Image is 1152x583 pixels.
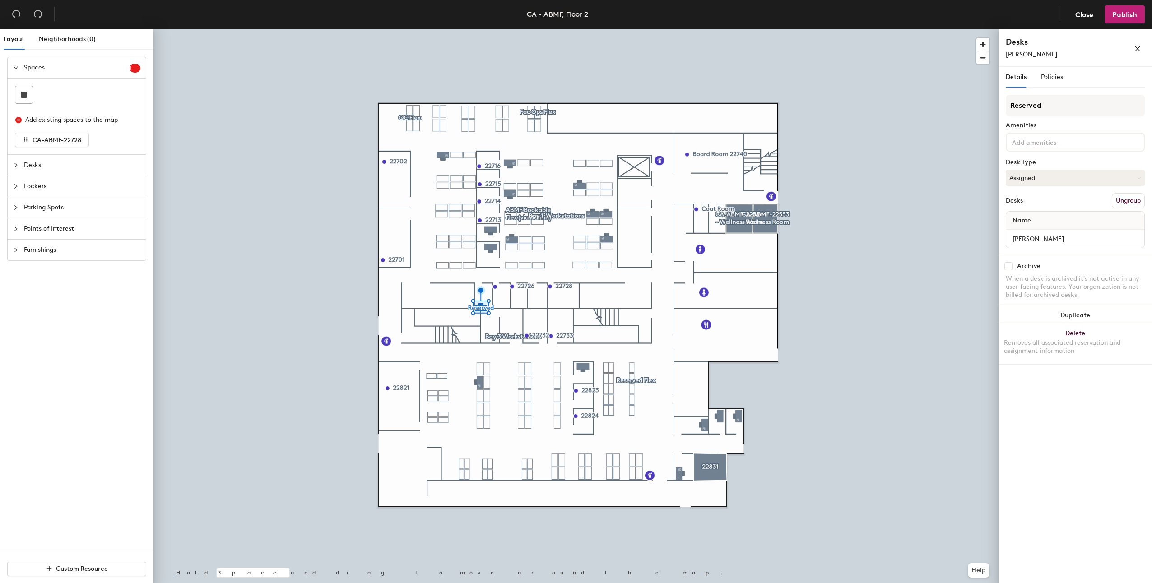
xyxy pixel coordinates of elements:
[24,176,140,197] span: Lockers
[24,57,130,78] span: Spaces
[130,65,140,71] span: 1
[13,226,19,231] span: collapsed
[7,562,146,576] button: Custom Resource
[13,184,19,189] span: collapsed
[1008,213,1036,229] span: Name
[1017,263,1041,270] div: Archive
[1006,122,1145,129] div: Amenities
[24,155,140,176] span: Desks
[15,133,89,147] button: CA-ABMF-22728
[1006,73,1027,81] span: Details
[25,115,133,125] div: Add existing spaces to the map
[1105,5,1145,23] button: Publish
[13,205,19,210] span: collapsed
[15,117,22,123] span: close-circle
[24,240,140,260] span: Furnishings
[1008,232,1143,245] input: Unnamed desk
[13,65,19,70] span: expanded
[12,9,21,19] span: undo
[999,306,1152,324] button: Duplicate
[1006,170,1145,186] button: Assigned
[13,247,19,253] span: collapsed
[56,565,108,573] span: Custom Resource
[29,5,47,23] button: Redo (⌘ + ⇧ + Z)
[13,162,19,168] span: collapsed
[1010,136,1092,147] input: Add amenities
[1068,5,1101,23] button: Close
[1006,275,1145,299] div: When a desk is archived it's not active in any user-facing features. Your organization is not bil...
[1112,10,1137,19] span: Publish
[1006,159,1145,166] div: Desk Type
[4,35,24,43] span: Layout
[130,64,140,73] sup: 1
[39,35,96,43] span: Neighborhoods (0)
[7,5,25,23] button: Undo (⌘ + Z)
[1006,51,1057,58] span: [PERSON_NAME]
[1134,46,1141,52] span: close
[33,136,81,144] span: CA-ABMF-22728
[1075,10,1093,19] span: Close
[1006,36,1105,48] h4: Desks
[1112,193,1145,208] button: Ungroup
[24,218,140,239] span: Points of Interest
[1041,73,1063,81] span: Policies
[1004,339,1147,355] div: Removes all associated reservation and assignment information
[999,324,1152,364] button: DeleteRemoves all associated reservation and assignment information
[527,9,588,20] div: CA - ABMF, Floor 2
[1006,197,1023,204] div: Desks
[24,197,140,218] span: Parking Spots
[968,563,989,578] button: Help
